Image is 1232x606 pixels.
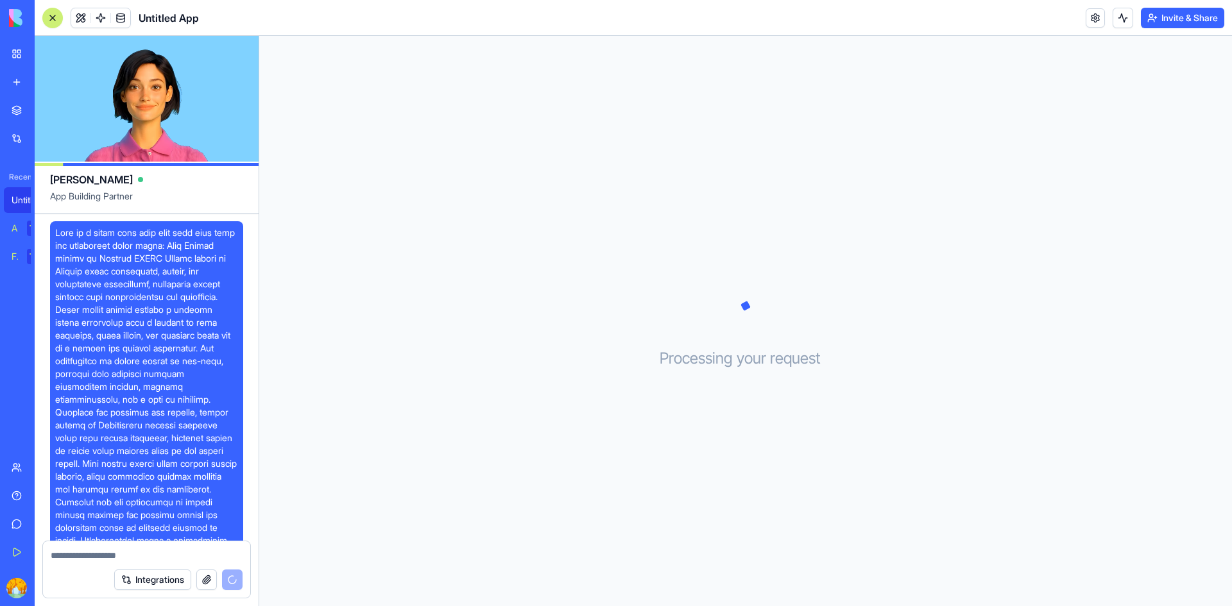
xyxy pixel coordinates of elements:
[12,194,47,206] div: Untitled App
[4,172,31,182] span: Recent
[9,9,89,27] img: logo
[50,172,133,187] span: [PERSON_NAME]
[4,215,55,241] a: AI Logo GeneratorTRY
[1141,8,1224,28] button: Invite & Share
[114,569,191,590] button: Integrations
[50,190,243,213] span: App Building Partner
[12,250,18,263] div: Feedback Form
[139,10,199,26] span: Untitled App
[27,249,47,264] div: TRY
[12,222,18,235] div: AI Logo Generator
[4,187,55,213] a: Untitled App
[660,348,832,369] h3: Processing your request
[27,221,47,236] div: TRY
[6,578,27,598] img: ACg8ocL8Mzv7w06ZC0xtHeiNa4jba3vaVY3Xe74CVgM3bPzMeDwpLvU=s96-c
[4,244,55,269] a: Feedback FormTRY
